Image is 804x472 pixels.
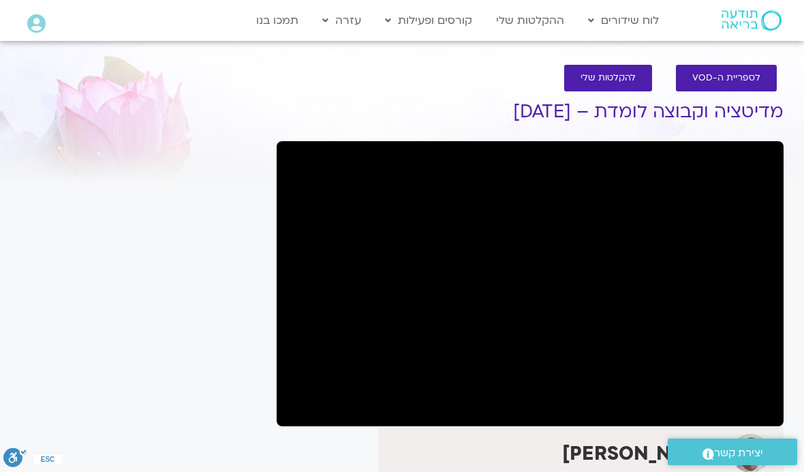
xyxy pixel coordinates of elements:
[714,444,763,462] span: יצירת קשר
[564,65,652,91] a: להקלטות שלי
[692,73,760,83] span: לספריית ה-VOD
[562,441,721,467] strong: [PERSON_NAME]
[277,102,784,122] h1: מדיטציה וקבוצה לומדת – [DATE]
[315,8,368,33] a: עזרה
[722,10,782,31] img: תודעה בריאה
[249,8,305,33] a: תמכו בנו
[489,8,571,33] a: ההקלטות שלי
[378,8,479,33] a: קורסים ופעילות
[581,8,666,33] a: לוח שידורים
[676,65,777,91] a: לספריית ה-VOD
[581,73,636,83] span: להקלטות שלי
[668,439,797,465] a: יצירת קשר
